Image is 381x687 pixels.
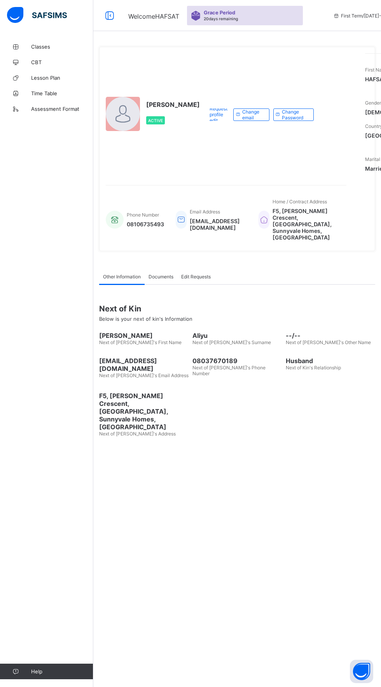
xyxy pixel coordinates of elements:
span: Classes [31,44,93,50]
span: --/-- [286,332,375,339]
span: CBT [31,59,93,65]
span: Next of [PERSON_NAME]'s Other Name [286,339,371,345]
span: Next of Kin's Relationship [286,365,341,371]
span: Next of [PERSON_NAME]'s Address [99,431,176,437]
span: Gender [365,100,381,106]
span: Assessment Format [31,106,93,112]
span: Aliyu [192,332,282,339]
span: F5, [PERSON_NAME] Crescent, [GEOGRAPHIC_DATA], Sunnyvale Homes, [GEOGRAPHIC_DATA] [99,392,189,431]
span: Next of Kin [99,304,375,313]
span: Welcome HAFSAT [128,12,179,20]
span: 08037670189 [192,357,282,365]
span: Documents [149,274,173,280]
span: Change Password [282,109,308,121]
span: Phone Number [127,212,159,218]
span: Next of [PERSON_NAME]'s Surname [192,339,271,345]
span: Time Table [31,90,93,96]
span: Below is your next of kin's Information [99,316,192,322]
span: Next of [PERSON_NAME]'s Email Address [99,372,189,378]
span: Husband [286,357,375,365]
span: Change email [242,109,263,121]
span: 08106735493 [127,221,164,227]
span: Lesson Plan [31,75,93,81]
button: Open asap [350,660,373,683]
span: F5, [PERSON_NAME] Crescent, [GEOGRAPHIC_DATA], Sunnyvale Homes, [GEOGRAPHIC_DATA] [273,208,339,241]
img: safsims [7,7,67,23]
span: [PERSON_NAME] [146,101,200,108]
span: [PERSON_NAME] [99,332,189,339]
span: Email Address [190,209,220,215]
span: Next of [PERSON_NAME]'s First Name [99,339,182,345]
span: Edit Requests [181,274,211,280]
span: Request profile edit [210,106,227,123]
span: Help [31,668,93,675]
img: sticker-purple.71386a28dfed39d6af7621340158ba97.svg [191,11,201,21]
span: [EMAIL_ADDRESS][DOMAIN_NAME] [190,218,247,231]
span: [EMAIL_ADDRESS][DOMAIN_NAME] [99,357,189,372]
span: Active [148,118,163,123]
span: Next of [PERSON_NAME]'s Phone Number [192,365,266,376]
span: Home / Contract Address [273,199,327,205]
span: Other Information [103,274,141,280]
span: Grace Period [204,10,235,16]
span: 20 days remaining [204,16,238,21]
